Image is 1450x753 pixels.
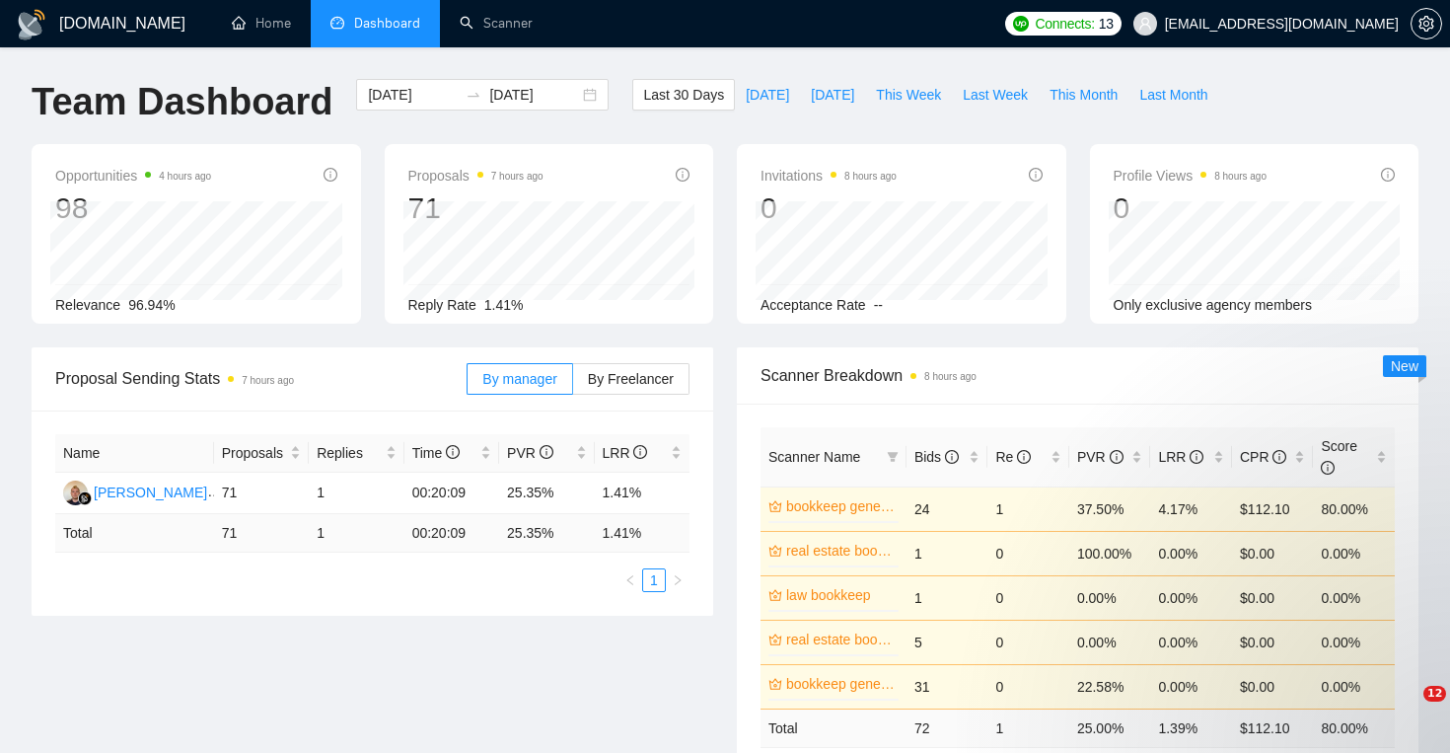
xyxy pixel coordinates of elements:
[633,445,647,459] span: info-circle
[309,514,403,553] td: 1
[1381,168,1395,182] span: info-circle
[987,620,1069,664] td: 0
[995,449,1031,465] span: Re
[786,495,895,517] a: bookkeep general US only
[1383,686,1430,733] iframe: Intercom live chat
[768,544,782,558] span: crown
[489,84,579,106] input: End date
[1411,16,1442,32] a: setting
[906,575,988,620] td: 1
[232,15,291,32] a: homeHome
[1128,79,1218,111] button: Last Month
[1321,461,1335,475] span: info-circle
[63,481,88,505] img: AS
[1232,709,1314,747] td: $ 112.10
[1240,449,1286,465] span: CPR
[1150,531,1232,575] td: 0.00%
[1412,16,1441,32] span: setting
[222,442,286,464] span: Proposals
[761,709,906,747] td: Total
[887,451,899,463] span: filter
[1411,8,1442,39] button: setting
[632,79,735,111] button: Last 30 Days
[317,442,381,464] span: Replies
[672,574,684,586] span: right
[1423,686,1446,702] span: 12
[643,569,665,591] a: 1
[484,297,524,313] span: 1.41%
[491,171,544,182] time: 7 hours ago
[330,16,344,30] span: dashboard
[666,568,689,592] button: right
[768,633,782,646] span: crown
[460,15,533,32] a: searchScanner
[1313,709,1395,747] td: 80.00 %
[786,584,895,606] a: law bookkeep
[408,189,544,227] div: 71
[1190,450,1203,464] span: info-circle
[1391,358,1418,374] span: New
[952,79,1039,111] button: Last Week
[786,673,895,695] a: bookkeep general
[987,531,1069,575] td: 0
[55,366,467,391] span: Proposal Sending Stats
[55,297,120,313] span: Relevance
[507,445,553,461] span: PVR
[811,84,854,106] span: [DATE]
[499,514,594,553] td: 25.35 %
[746,84,789,106] span: [DATE]
[32,79,332,125] h1: Team Dashboard
[1313,487,1395,531] td: 80.00%
[94,482,207,503] div: [PERSON_NAME]
[368,84,458,106] input: Start date
[906,620,988,664] td: 5
[768,449,860,465] span: Scanner Name
[768,588,782,602] span: crown
[761,363,1395,388] span: Scanner Breakdown
[1069,709,1151,747] td: 25.00 %
[408,297,476,313] span: Reply Rate
[963,84,1028,106] span: Last Week
[595,514,690,553] td: 1.41 %
[1099,13,1114,35] span: 13
[1158,449,1203,465] span: LRR
[55,164,211,188] span: Opportunities
[159,171,211,182] time: 4 hours ago
[55,434,214,473] th: Name
[945,450,959,464] span: info-circle
[1039,79,1128,111] button: This Month
[1232,487,1314,531] td: $112.10
[1069,531,1151,575] td: 100.00%
[128,297,175,313] span: 96.94%
[768,499,782,513] span: crown
[865,79,952,111] button: This Week
[1114,164,1268,188] span: Profile Views
[761,189,897,227] div: 0
[844,171,897,182] time: 8 hours ago
[309,473,403,514] td: 1
[214,473,309,514] td: 71
[540,445,553,459] span: info-circle
[800,79,865,111] button: [DATE]
[624,574,636,586] span: left
[499,473,594,514] td: 25.35%
[768,677,782,691] span: crown
[786,629,895,650] a: real estate bookkeep
[404,514,499,553] td: 00:20:09
[404,473,499,514] td: 00:20:09
[1077,449,1124,465] span: PVR
[214,514,309,553] td: 71
[1050,84,1118,106] span: This Month
[1138,17,1152,31] span: user
[309,434,403,473] th: Replies
[914,449,959,465] span: Bids
[603,445,648,461] span: LRR
[63,484,207,499] a: AS[PERSON_NAME]
[676,168,689,182] span: info-circle
[55,189,211,227] div: 98
[1232,531,1314,575] td: $0.00
[588,371,674,387] span: By Freelancer
[786,540,895,562] a: real estate bookkeep US only
[1214,171,1267,182] time: 8 hours ago
[1150,709,1232,747] td: 1.39 %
